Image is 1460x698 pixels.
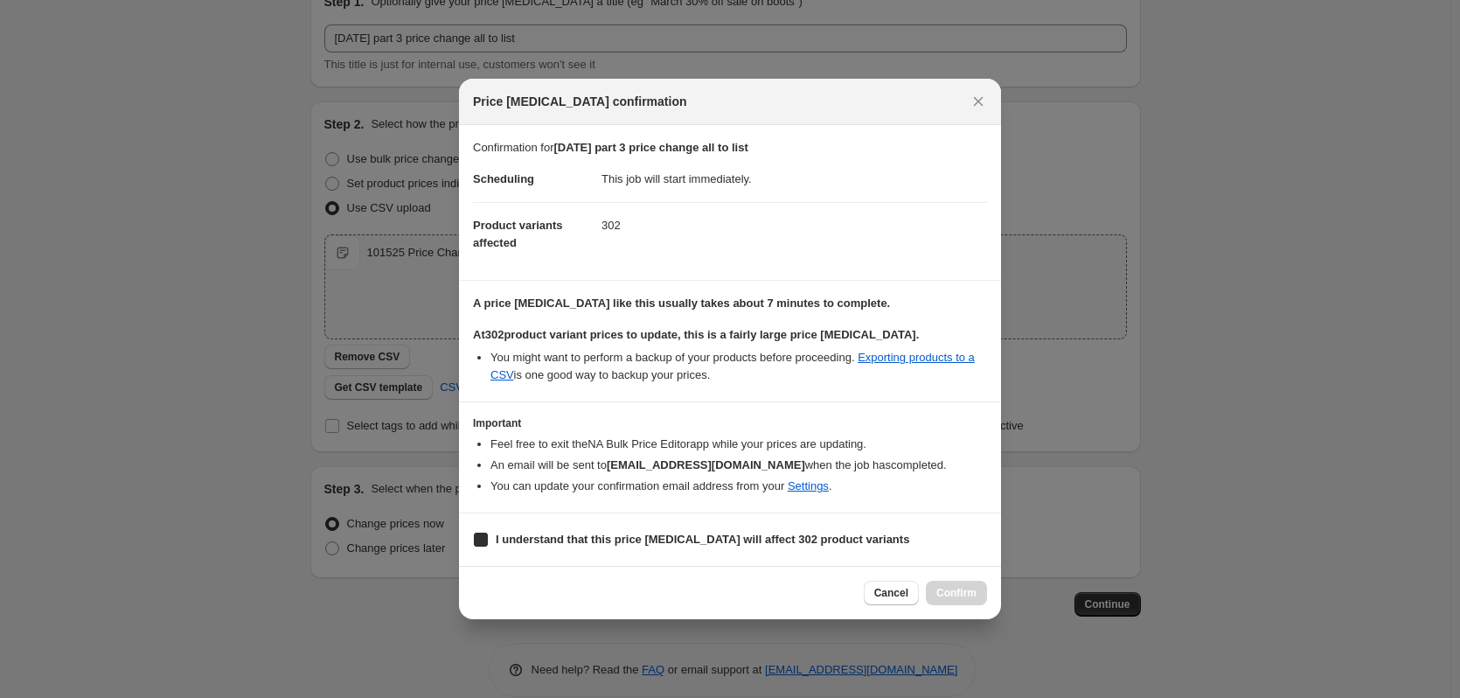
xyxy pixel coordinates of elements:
li: You can update your confirmation email address from your . [490,478,987,495]
span: Scheduling [473,172,534,185]
a: Exporting products to a CSV [490,351,975,381]
span: Cancel [874,586,908,600]
li: Feel free to exit the NA Bulk Price Editor app while your prices are updating. [490,436,987,453]
b: A price [MEDICAL_DATA] like this usually takes about 7 minutes to complete. [473,297,890,310]
b: [EMAIL_ADDRESS][DOMAIN_NAME] [607,458,805,471]
button: Close [966,89,991,114]
a: Settings [788,479,829,492]
h3: Important [473,416,987,430]
button: Cancel [864,581,919,605]
span: Price [MEDICAL_DATA] confirmation [473,93,687,110]
b: At 302 product variant prices to update, this is a fairly large price [MEDICAL_DATA]. [473,328,919,341]
p: Confirmation for [473,139,987,157]
li: You might want to perform a backup of your products before proceeding. is one good way to backup ... [490,349,987,384]
dd: This job will start immediately. [601,157,987,202]
li: An email will be sent to when the job has completed . [490,457,987,474]
b: I understand that this price [MEDICAL_DATA] will affect 302 product variants [496,533,909,546]
dd: 302 [601,202,987,248]
span: Product variants affected [473,219,563,249]
b: [DATE] part 3 price change all to list [553,141,747,154]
